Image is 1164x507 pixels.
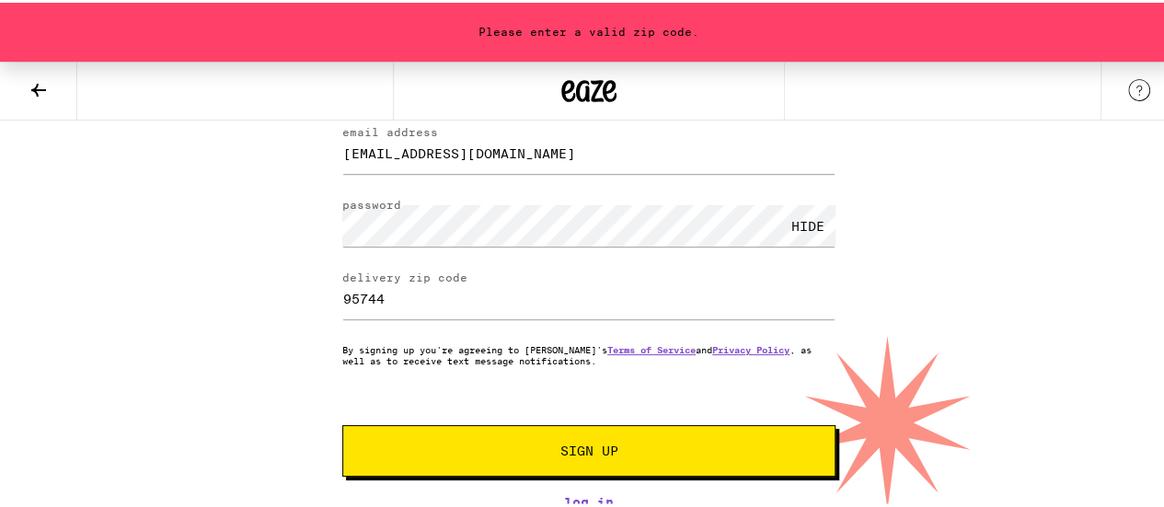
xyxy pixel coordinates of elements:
[560,442,618,455] span: Sign Up
[342,269,467,281] label: delivery zip code
[712,341,789,352] a: Privacy Policy
[342,130,836,171] input: email address
[780,202,836,244] div: HIDE
[342,275,836,317] input: delivery zip code
[11,13,133,28] span: Hi. Need any help?
[342,422,836,474] button: Sign Up
[607,341,696,352] a: Terms of Service
[342,341,836,363] p: By signing up you're agreeing to [PERSON_NAME]'s and , as well as to receive text message notific...
[342,123,438,135] label: email address
[342,492,836,507] a: Log In
[342,196,401,208] label: password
